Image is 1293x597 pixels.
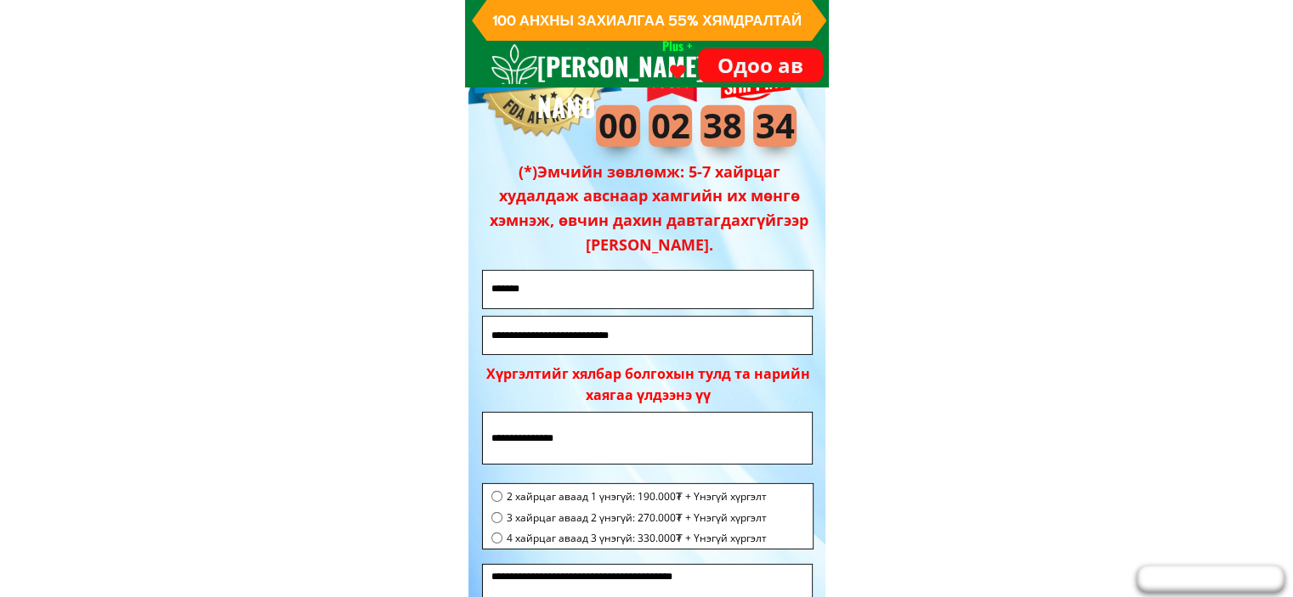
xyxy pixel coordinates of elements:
span: 2 хайрцаг аваад 1 үнэгүй: 190.000₮ + Үнэгүй хүргэлт [507,488,767,504]
div: Хүргэлтийг хялбар болгохын тулд та нарийн хаягаа үлдээнэ үү [486,363,810,407]
span: 4 хайрцаг аваад 3 үнэгүй: 330.000₮ + Үнэгүй хүргэлт [507,530,767,546]
h3: (*)Эмчийн зөвлөмж: 5-7 хайрцаг худалдаж авснаар хамгийн их мөнгө хэмнэж, өвчин дахин давтагдахгүй... [477,160,822,257]
h3: [PERSON_NAME] NANO [537,46,726,127]
p: Одоо ав [698,48,823,82]
span: 3 хайрцаг аваад 2 үнэгүй: 270.000₮ + Үнэгүй хүргэлт [507,510,767,526]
